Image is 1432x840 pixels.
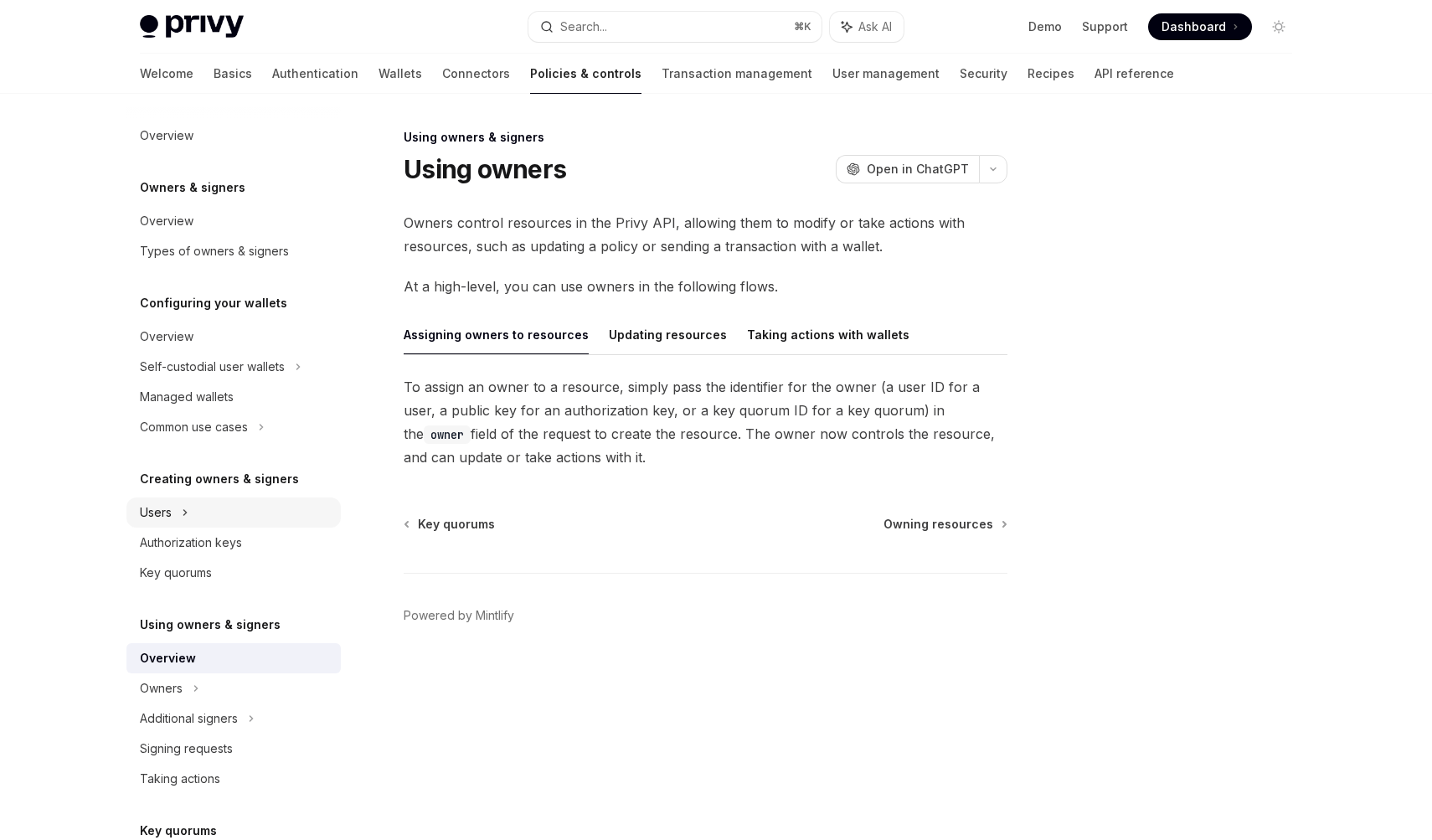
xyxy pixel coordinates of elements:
[126,764,341,794] a: Taking actions
[140,387,234,407] div: Managed wallets
[140,648,196,668] div: Overview
[140,469,299,489] h5: Creating owners & signers
[140,178,245,198] h5: Owners & signers
[140,293,287,313] h5: Configuring your wallets
[404,607,514,624] a: Powered by Mintlify
[140,563,212,583] div: Key quorums
[126,121,341,151] a: Overview
[126,382,341,412] a: Managed wallets
[126,558,341,588] a: Key quorums
[883,516,993,533] span: Owning resources
[867,161,969,178] span: Open in ChatGPT
[140,357,285,377] div: Self-custodial user wallets
[560,17,607,37] div: Search...
[960,54,1007,94] a: Security
[832,54,940,94] a: User management
[836,155,979,183] button: Open in ChatGPT
[272,54,358,94] a: Authentication
[140,533,242,553] div: Authorization keys
[424,425,471,444] code: owner
[858,18,892,35] span: Ask AI
[609,315,727,354] button: Updating resources
[404,211,1007,258] span: Owners control resources in the Privy API, allowing them to modify or take actions with resources...
[126,734,341,764] a: Signing requests
[883,516,1006,533] a: Owning resources
[140,241,289,261] div: Types of owners & signers
[830,12,904,42] button: Ask AI
[404,375,1007,469] span: To assign an owner to a resource, simply pass the identifier for the owner (a user ID for a user,...
[140,615,281,635] h5: Using owners & signers
[140,678,183,698] div: Owners
[1028,18,1062,35] a: Demo
[126,206,341,236] a: Overview
[1162,18,1226,35] span: Dashboard
[404,315,589,354] button: Assigning owners to resources
[1095,54,1174,94] a: API reference
[140,739,233,759] div: Signing requests
[662,54,812,94] a: Transaction management
[140,327,193,347] div: Overview
[214,54,252,94] a: Basics
[126,643,341,673] a: Overview
[1028,54,1074,94] a: Recipes
[126,528,341,558] a: Authorization keys
[140,15,244,39] img: light logo
[126,236,341,266] a: Types of owners & signers
[747,315,909,354] button: Taking actions with wallets
[1082,18,1128,35] a: Support
[140,417,248,437] div: Common use cases
[126,322,341,352] a: Overview
[379,54,422,94] a: Wallets
[794,20,811,33] span: ⌘ K
[528,12,822,42] button: Search...⌘K
[404,129,1007,146] div: Using owners & signers
[530,54,641,94] a: Policies & controls
[442,54,510,94] a: Connectors
[404,275,1007,298] span: At a high-level, you can use owners in the following flows.
[140,769,220,789] div: Taking actions
[140,211,193,231] div: Overview
[140,709,238,729] div: Additional signers
[140,54,193,94] a: Welcome
[418,516,495,533] span: Key quorums
[404,154,566,184] h1: Using owners
[140,126,193,146] div: Overview
[1265,13,1292,40] button: Toggle dark mode
[140,502,172,523] div: Users
[1148,13,1252,40] a: Dashboard
[405,516,495,533] a: Key quorums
